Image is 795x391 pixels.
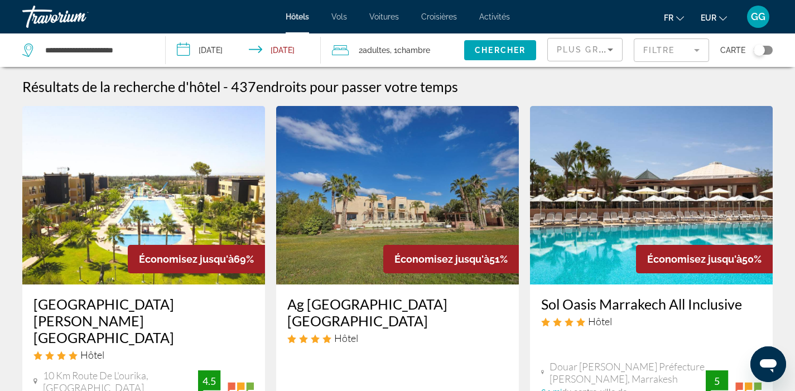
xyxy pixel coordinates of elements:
[636,245,773,273] div: 50%
[475,46,526,55] span: Chercher
[550,360,706,385] span: Douar [PERSON_NAME] Préfecture [PERSON_NAME], Marrakesh
[647,253,742,265] span: Économisez jusqu'à
[664,9,684,26] button: Change language
[557,45,690,54] span: Plus grandes économies
[166,33,320,67] button: Check-in date: Sep 7, 2025 Check-out date: Sep 14, 2025
[22,2,134,31] a: Travorium
[80,349,104,361] span: Hôtel
[276,106,519,284] img: Hotel image
[231,78,458,95] h2: 437
[706,374,728,388] div: 5
[359,42,390,58] span: 2
[397,46,430,55] span: Chambre
[331,12,347,21] a: Vols
[751,11,765,22] span: GG
[22,78,220,95] h1: Résultats de la recherche d'hôtel
[256,78,458,95] span: endroits pour passer votre temps
[750,346,786,382] iframe: Bouton de lancement de la fenêtre de messagerie
[287,296,508,329] a: Ag [GEOGRAPHIC_DATA] [GEOGRAPHIC_DATA]
[541,296,762,312] a: Sol Oasis Marrakech All Inclusive
[720,42,745,58] span: Carte
[557,43,613,56] mat-select: Sort by
[33,349,254,361] div: 4 star Hotel
[390,42,430,58] span: , 1
[464,40,536,60] button: Chercher
[139,253,234,265] span: Économisez jusqu'à
[369,12,399,21] a: Voitures
[541,315,762,327] div: 4 star Hotel
[634,38,709,62] button: Filter
[128,245,265,273] div: 69%
[223,78,228,95] span: -
[588,315,612,327] span: Hôtel
[701,9,727,26] button: Change currency
[33,296,254,346] a: [GEOGRAPHIC_DATA][PERSON_NAME] [GEOGRAPHIC_DATA]
[198,374,220,388] div: 4.5
[22,106,265,284] img: Hotel image
[701,13,716,22] span: EUR
[530,106,773,284] img: Hotel image
[363,46,390,55] span: Adultes
[394,253,489,265] span: Économisez jusqu'à
[286,12,309,21] a: Hôtels
[745,45,773,55] button: Toggle map
[744,5,773,28] button: User Menu
[479,12,510,21] a: Activités
[664,13,673,22] span: fr
[334,332,358,344] span: Hôtel
[421,12,457,21] a: Croisières
[383,245,519,273] div: 51%
[321,33,464,67] button: Travelers: 2 adults, 0 children
[287,332,508,344] div: 4 star Hotel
